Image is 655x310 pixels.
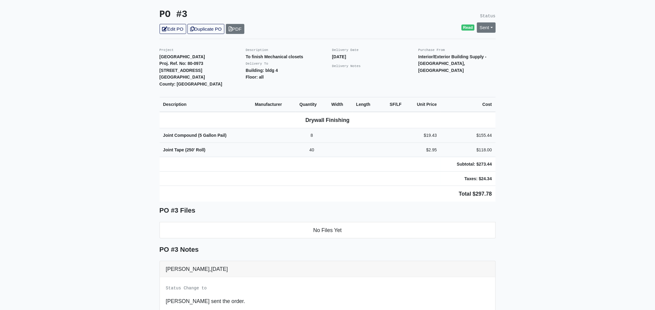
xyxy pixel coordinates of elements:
strong: County: [GEOGRAPHIC_DATA] [160,82,223,86]
span: Read [461,25,475,31]
th: Cost [441,97,496,112]
p: Interior/Exterior Building Supply - [GEOGRAPHIC_DATA], [GEOGRAPHIC_DATA] [418,53,496,74]
small: Delivery Notes [332,64,361,68]
td: 40 [296,143,328,157]
th: Description [160,97,251,112]
td: $118.00 [441,143,496,157]
small: Status [480,14,496,19]
strong: [STREET_ADDRESS] [160,68,203,73]
th: Width [328,97,352,112]
strong: [DATE] [332,54,346,59]
td: $2.95 [405,143,441,157]
span: [DATE] [211,266,228,272]
strong: To finish Mechanical closets [246,54,303,59]
th: Manufacturer [251,97,296,112]
small: Delivery Date [332,48,359,52]
th: Unit Price [405,97,441,112]
a: Sent [477,22,496,32]
strong: [GEOGRAPHIC_DATA] [160,54,205,59]
span: [PERSON_NAME] sent the order. [166,298,245,304]
th: Quantity [296,97,328,112]
small: Description [246,48,268,52]
b: Drywall Finishing [306,117,350,123]
a: Edit PO [160,24,186,34]
small: Delivery To [246,62,268,66]
a: Duplicate PO [187,24,224,34]
div: [PERSON_NAME], [160,261,495,277]
strong: Joint Compound (5 Gallon Pail) [163,133,227,138]
small: Status Change to [166,286,207,291]
strong: Floor: all [246,75,264,79]
th: Length [352,97,380,112]
small: Purchase From [418,48,445,52]
th: SF/LF [380,97,405,112]
small: Project [160,48,174,52]
td: Total $297.78 [160,186,496,202]
td: $19.43 [405,128,441,143]
td: Taxes: $24.34 [441,171,496,186]
strong: Proj. Ref. No: 80-0973 [160,61,203,66]
td: Subtotal: $273.44 [441,157,496,172]
strong: Building: bldg 4 [246,68,278,73]
h3: PO #3 [160,9,323,20]
h5: PO #3 Notes [160,246,496,254]
li: No Files Yet [160,222,496,238]
h5: PO #3 Files [160,207,496,214]
td: 8 [296,128,328,143]
a: PDF [226,24,244,34]
strong: [GEOGRAPHIC_DATA] [160,75,205,79]
td: $155.44 [441,128,496,143]
strong: Joint Tape (250' Roll) [163,147,206,152]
